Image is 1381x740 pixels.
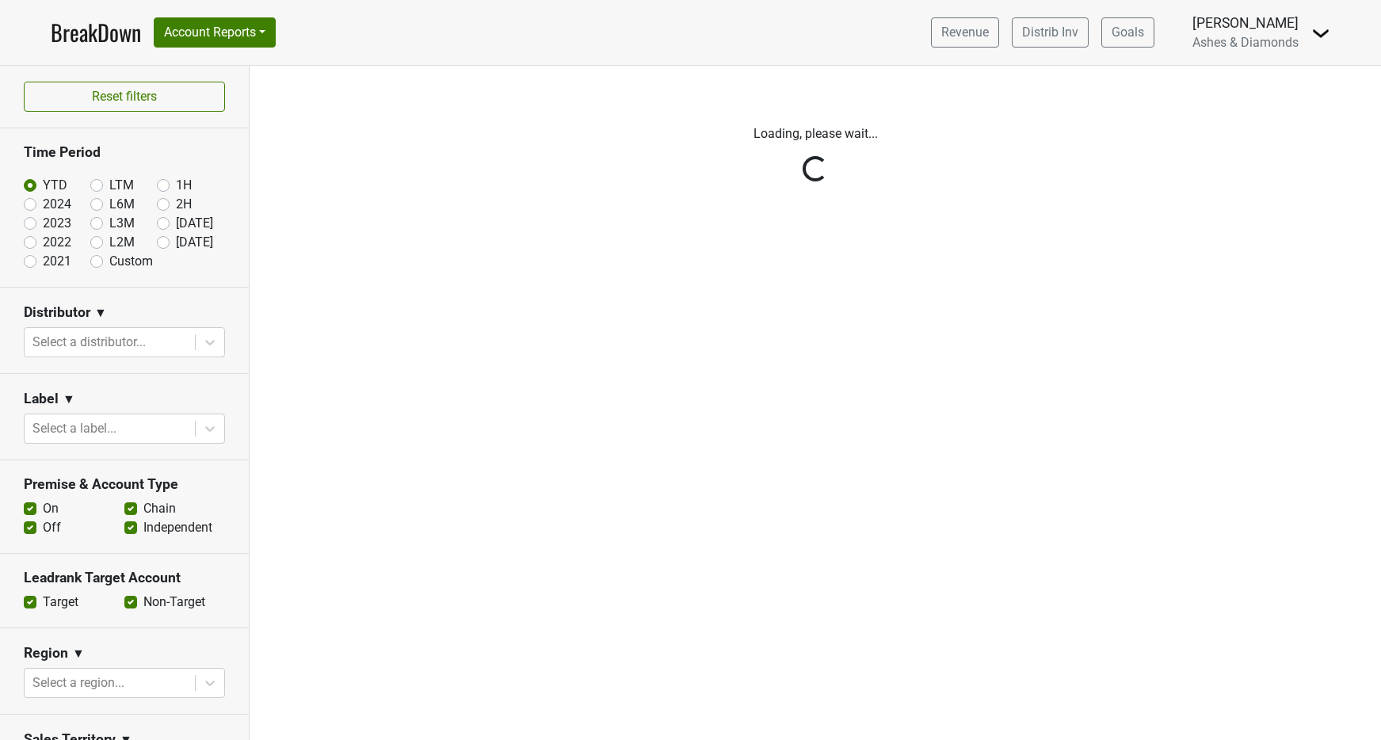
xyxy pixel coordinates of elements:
[51,16,141,49] a: BreakDown
[1192,35,1299,50] span: Ashes & Diamonds
[1012,17,1089,48] a: Distrib Inv
[931,17,999,48] a: Revenue
[1101,17,1154,48] a: Goals
[1311,24,1330,43] img: Dropdown Menu
[1192,13,1299,33] div: [PERSON_NAME]
[154,17,276,48] button: Account Reports
[376,124,1255,143] p: Loading, please wait...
